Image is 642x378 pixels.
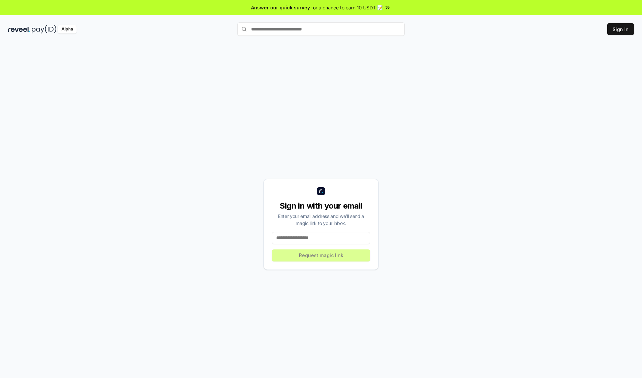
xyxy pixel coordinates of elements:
div: Alpha [58,25,77,33]
div: Sign in with your email [272,201,370,211]
button: Sign In [607,23,634,35]
img: logo_small [317,187,325,195]
span: for a chance to earn 10 USDT 📝 [311,4,383,11]
span: Answer our quick survey [251,4,310,11]
div: Enter your email address and we’ll send a magic link to your inbox. [272,213,370,227]
img: pay_id [32,25,57,33]
img: reveel_dark [8,25,30,33]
